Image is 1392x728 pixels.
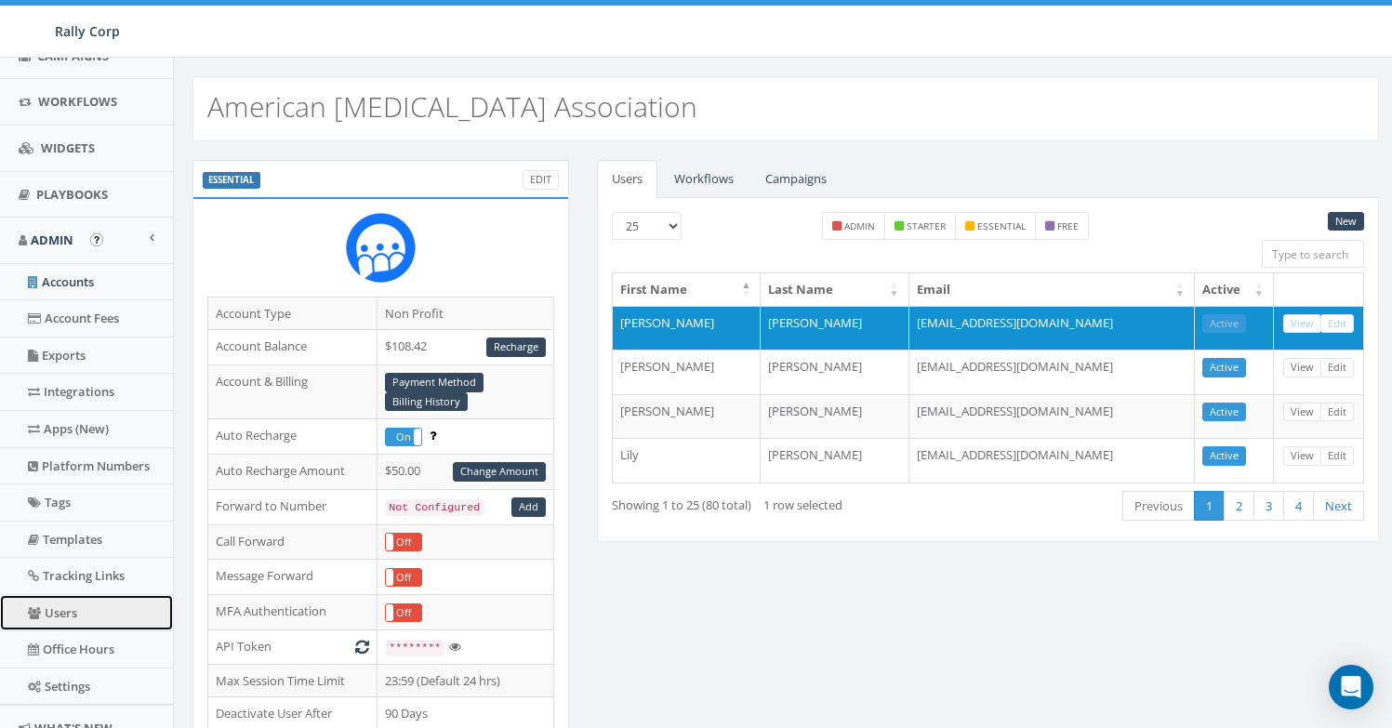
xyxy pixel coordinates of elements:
small: free [1057,219,1079,232]
td: Auto Recharge [208,419,378,455]
small: essential [977,219,1026,232]
a: Active [1202,446,1246,466]
td: [PERSON_NAME] [761,306,908,351]
a: Active [1202,314,1246,334]
td: [PERSON_NAME] [761,394,908,439]
a: View [1283,446,1321,466]
a: View [1283,403,1321,422]
td: [PERSON_NAME] [613,306,761,351]
a: Payment Method [385,373,484,392]
button: Open In-App Guide [90,233,103,246]
div: OnOff [385,568,422,588]
a: Previous [1122,491,1195,522]
th: Last Name: activate to sort column ascending [761,273,908,306]
a: Users [597,160,657,198]
td: Forward to Number [208,489,378,524]
td: Message Forward [208,560,378,595]
span: Campaigns [37,47,109,64]
small: starter [907,219,946,232]
div: Open Intercom Messenger [1329,665,1373,709]
a: Next [1313,491,1364,522]
a: Active [1202,403,1246,422]
img: Rally_Corp_Icon.png [346,213,416,283]
a: View [1283,314,1321,334]
a: Edit [1320,314,1354,334]
td: Account Balance [208,330,378,365]
td: [PERSON_NAME] [761,350,908,394]
td: Account & Billing [208,364,378,419]
th: Email: activate to sort column ascending [909,273,1195,306]
a: Change Amount [453,462,546,482]
td: Call Forward [208,524,378,560]
span: Widgets [41,139,95,156]
td: MFA Authentication [208,595,378,630]
small: admin [844,219,875,232]
a: Edit [1320,403,1354,422]
label: ESSENTIAL [203,172,260,189]
td: 23:59 (Default 24 hrs) [378,664,554,697]
a: Recharge [486,338,546,357]
a: 3 [1253,491,1284,522]
span: Playbooks [36,186,108,203]
code: Not Configured [385,499,484,516]
span: Workflows [38,93,117,110]
td: [EMAIL_ADDRESS][DOMAIN_NAME] [909,394,1195,439]
td: Max Session Time Limit [208,664,378,697]
a: Billing History [385,392,468,412]
td: [PERSON_NAME] [613,394,761,439]
a: 2 [1224,491,1254,522]
a: Add [511,497,546,517]
label: Off [386,569,421,587]
td: $50.00 [378,455,554,490]
a: Edit [1320,358,1354,377]
label: Off [386,534,421,551]
td: Account Type [208,297,378,330]
div: Showing 1 to 25 (80 total) [612,489,908,514]
span: Rally Corp [55,22,120,40]
span: Enable to prevent campaign failure. [430,427,436,443]
td: [PERSON_NAME] [613,350,761,394]
td: [EMAIL_ADDRESS][DOMAIN_NAME] [909,350,1195,394]
span: Admin [31,232,73,248]
td: [EMAIL_ADDRESS][DOMAIN_NAME] [909,306,1195,351]
div: OnOff [385,533,422,552]
a: Active [1202,358,1246,377]
a: Campaigns [750,160,842,198]
th: Active: activate to sort column ascending [1195,273,1274,306]
td: Lily [613,438,761,483]
h2: American [MEDICAL_DATA] Association [207,91,697,122]
div: OnOff [385,428,422,447]
a: 1 [1194,491,1225,522]
td: [EMAIL_ADDRESS][DOMAIN_NAME] [909,438,1195,483]
label: On [386,429,421,446]
td: $108.42 [378,330,554,365]
a: Edit [523,170,559,190]
input: Type to search [1262,240,1364,268]
a: New [1328,212,1364,232]
a: Edit [1320,446,1354,466]
label: Off [386,604,421,622]
span: 1 row selected [763,496,842,513]
td: Auto Recharge Amount [208,455,378,490]
td: Non Profit [378,297,554,330]
a: View [1283,358,1321,377]
td: [PERSON_NAME] [761,438,908,483]
td: API Token [208,630,378,665]
i: Generate New Token [355,641,369,653]
a: Workflows [659,160,749,198]
th: First Name: activate to sort column descending [613,273,761,306]
div: OnOff [385,603,422,623]
a: 4 [1283,491,1314,522]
